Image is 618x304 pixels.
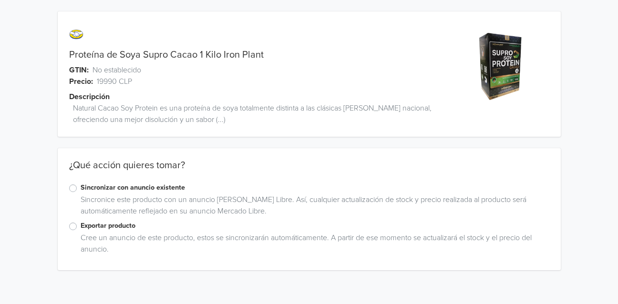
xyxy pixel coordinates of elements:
div: Sincronice este producto con un anuncio [PERSON_NAME] Libre. Así, cualquier actualización de stoc... [77,194,549,221]
div: Cree un anuncio de este producto, estos se sincronizarán automáticamente. A partir de ese momento... [77,232,549,259]
span: No establecido [93,64,141,76]
label: Sincronizar con anuncio existente [81,182,549,193]
span: GTIN: [69,64,89,76]
img: product_image [462,30,534,102]
label: Exportar producto [81,221,549,231]
span: Natural Cacao Soy Protein es una proteína de soya totalmente distinta a las clásicas [PERSON_NAME... [73,102,446,125]
span: Precio: [69,76,93,87]
a: Proteína de Soya Supro Cacao 1 Kilo Iron Plant [69,49,264,61]
span: 19990 CLP [97,76,132,87]
div: ¿Qué acción quieres tomar? [58,160,561,182]
span: Descripción [69,91,110,102]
